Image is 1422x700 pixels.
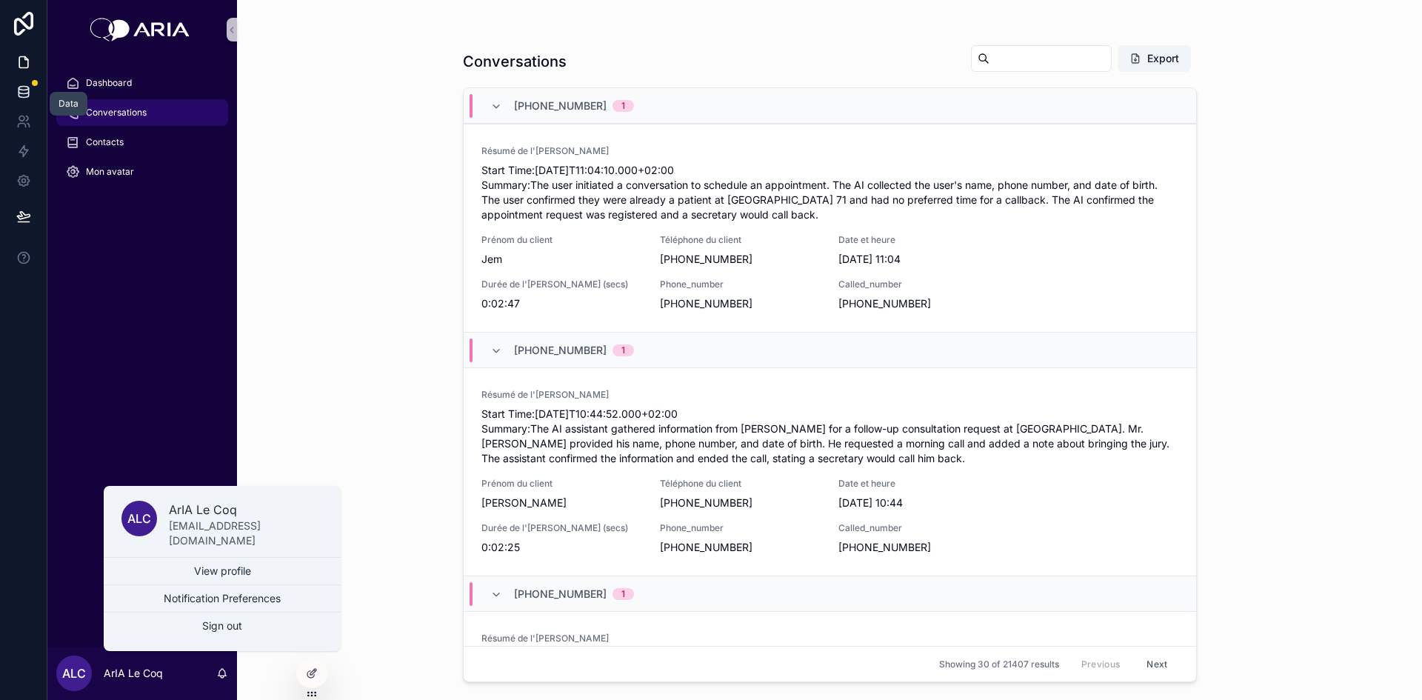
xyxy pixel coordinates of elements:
p: ArIA Le Coq [104,666,163,681]
p: ArIA Le Coq [169,501,323,519]
a: Mon avatar [56,159,228,185]
button: Export [1118,45,1191,72]
span: 0:02:47 [481,296,642,311]
span: [PHONE_NUMBER] [660,496,821,510]
a: Conversations [56,99,228,126]
span: 0:02:25 [481,540,642,555]
span: Prénom du client [481,234,642,246]
a: Résumé de l'[PERSON_NAME]Start Time:[DATE]T11:04:10.000+02:00 Summary:The user initiated a conver... [464,124,1196,332]
span: Téléphone du client [660,478,821,490]
div: scrollable content [47,59,237,204]
span: [PHONE_NUMBER] [660,540,821,555]
a: View profile [104,558,341,584]
span: Téléphone du client [660,234,821,246]
span: ALC [62,664,86,682]
a: Dashboard [56,70,228,96]
span: Conversations [86,107,147,119]
span: Date et heure [838,234,1059,246]
button: Notification Preferences [104,585,341,612]
span: [DATE] 11:04 [838,252,1059,267]
span: [DATE] 10:44 [838,496,1059,510]
span: ALC [127,510,151,527]
span: Résumé de l'[PERSON_NAME] [481,633,1178,644]
span: Phone_number [660,522,821,534]
span: Start Time:[DATE]T11:04:10.000+02:00 Summary:The user initiated a conversation to schedule an app... [481,163,1178,222]
span: Dashboard [86,77,132,89]
span: [PHONE_NUMBER] [660,252,821,267]
span: Prénom du client [481,478,642,490]
span: Résumé de l'[PERSON_NAME] [481,145,1178,157]
span: Called_number [838,279,999,290]
span: Résumé de l'[PERSON_NAME] [481,389,1178,401]
span: Durée de l'[PERSON_NAME] (secs) [481,522,642,534]
img: App logo [89,18,196,41]
span: [PHONE_NUMBER] [514,343,607,358]
div: 1 [621,100,625,112]
div: Data [59,98,79,110]
span: Mon avatar [86,166,134,178]
span: [PHONE_NUMBER] [514,587,607,601]
span: Durée de l'[PERSON_NAME] (secs) [481,279,642,290]
span: Called_number [838,522,999,534]
span: [PERSON_NAME] [481,496,642,510]
span: Contacts [86,136,124,148]
p: [EMAIL_ADDRESS][DOMAIN_NAME] [169,519,323,548]
span: [PHONE_NUMBER] [838,540,999,555]
span: Start Time:[DATE]T10:44:52.000+02:00 Summary:The AI assistant gathered information from [PERSON_N... [481,407,1178,466]
span: [PHONE_NUMBER] [660,296,821,311]
button: Sign out [104,613,341,639]
div: 1 [621,588,625,600]
div: 1 [621,344,625,356]
span: Jem [481,252,642,267]
span: [PHONE_NUMBER] [838,296,999,311]
h1: Conversations [463,51,567,72]
button: Next [1136,653,1178,676]
span: Showing 30 of 21407 results [939,659,1059,670]
a: Résumé de l'[PERSON_NAME]Start Time:[DATE]T10:44:52.000+02:00 Summary:The AI assistant gathered i... [464,367,1196,576]
span: Phone_number [660,279,821,290]
span: [PHONE_NUMBER] [514,99,607,113]
span: Date et heure [838,478,1059,490]
a: Contacts [56,129,228,156]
